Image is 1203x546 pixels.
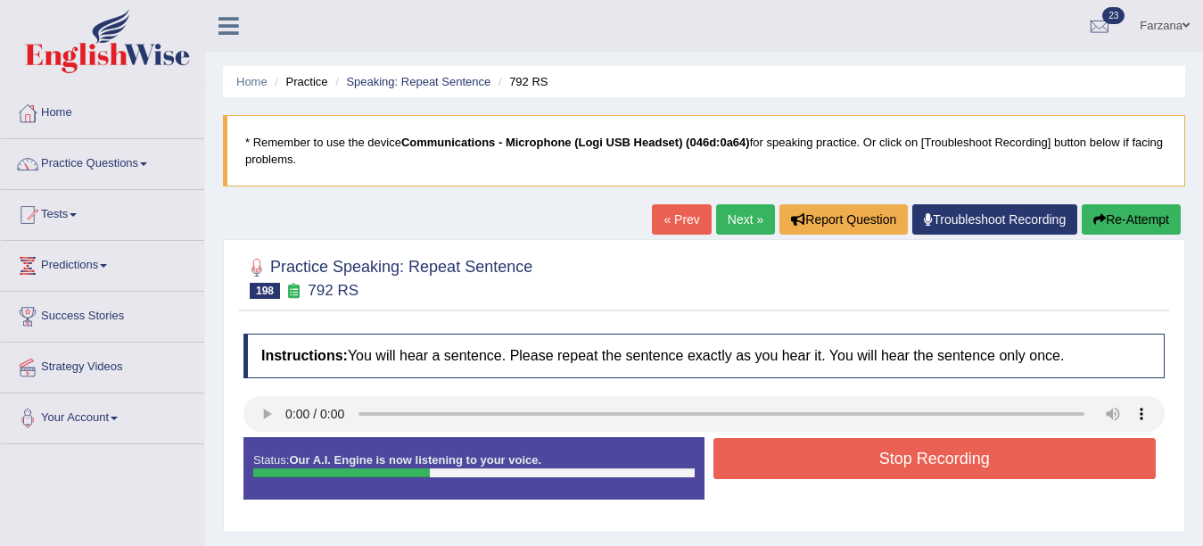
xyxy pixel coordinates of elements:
[1102,7,1125,24] span: 23
[346,75,490,88] a: Speaking: Repeat Sentence
[236,75,268,88] a: Home
[1,393,204,438] a: Your Account
[494,73,548,90] li: 792 RS
[779,204,908,235] button: Report Question
[289,453,541,467] strong: Our A.I. Engine is now listening to your voice.
[716,204,775,235] a: Next »
[223,115,1185,186] blockquote: * Remember to use the device for speaking practice. Or click on [Troubleshoot Recording] button b...
[270,73,327,90] li: Practice
[250,283,280,299] span: 198
[1,343,204,387] a: Strategy Videos
[1,190,204,235] a: Tests
[652,204,711,235] a: « Prev
[1,139,204,184] a: Practice Questions
[1,241,204,285] a: Predictions
[401,136,750,149] b: Communications - Microphone (Logi USB Headset) (046d:0a64)
[912,204,1077,235] a: Troubleshoot Recording
[243,334,1165,378] h4: You will hear a sentence. Please repeat the sentence exactly as you hear it. You will hear the se...
[284,283,303,300] small: Exam occurring question
[1,292,204,336] a: Success Stories
[713,438,1157,479] button: Stop Recording
[308,282,358,299] small: 792 RS
[261,348,348,363] b: Instructions:
[243,254,532,299] h2: Practice Speaking: Repeat Sentence
[1082,204,1181,235] button: Re-Attempt
[1,88,204,133] a: Home
[243,437,704,500] div: Status:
